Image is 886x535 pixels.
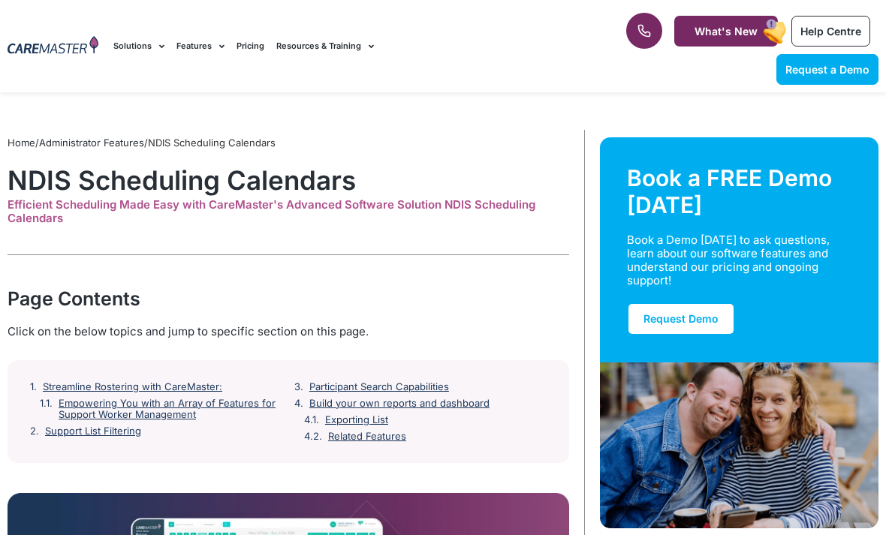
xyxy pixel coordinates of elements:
[643,312,719,325] span: Request Demo
[237,21,264,71] a: Pricing
[45,425,141,437] a: Support List Filtering
[674,16,778,47] a: What's New
[8,285,569,312] div: Page Contents
[695,25,758,38] span: What's New
[8,137,276,149] span: / /
[800,25,861,38] span: Help Centre
[776,54,878,85] a: Request a Demo
[8,198,569,225] div: Efficient Scheduling Made Easy with CareMaster's Advanced Software Solution NDIS Scheduling Calen...
[627,164,851,218] div: Book a FREE Demo [DATE]
[148,137,276,149] span: NDIS Scheduling Calendars
[309,398,490,410] a: Build your own reports and dashboard
[791,16,870,47] a: Help Centre
[627,302,735,335] a: Request Demo
[309,381,449,393] a: Participant Search Capabilities
[43,381,222,393] a: Streamline Rostering with CareMaster:
[785,63,869,76] span: Request a Demo
[8,323,569,340] div: Click on the below topics and jump to specific section on this page.
[113,21,164,71] a: Solutions
[627,233,836,287] div: Book a Demo [DATE] to ask questions, learn about our software features and understand our pricing...
[113,21,565,71] nav: Menu
[39,137,144,149] a: Administrator Features
[276,21,374,71] a: Resources & Training
[8,164,569,196] h1: NDIS Scheduling Calendars
[325,414,388,426] a: Exporting List
[59,398,282,421] a: Empowering You with an Array of Features for Support Worker Management
[8,36,98,56] img: CareMaster Logo
[8,137,35,149] a: Home
[328,431,406,443] a: Related Features
[600,362,878,528] img: Support Worker and NDIS Participant out for a coffee.
[176,21,225,71] a: Features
